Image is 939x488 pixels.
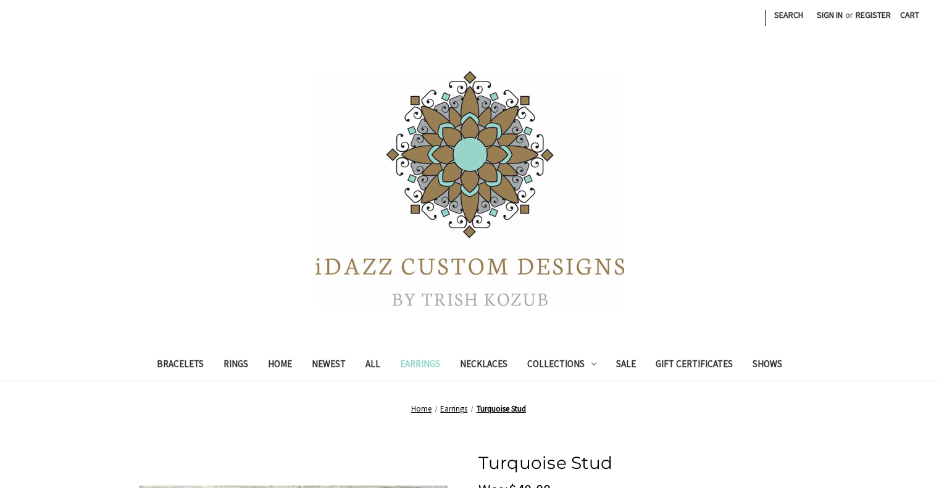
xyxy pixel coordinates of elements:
[743,350,792,381] a: Shows
[478,450,814,476] h1: Turquoise Stud
[356,350,390,381] a: All
[606,350,646,381] a: Sale
[477,403,526,414] a: Turquoise Stud
[315,71,624,306] img: iDazz Custom Designs
[763,5,767,28] li: |
[214,350,258,381] a: Rings
[844,9,854,22] span: or
[411,403,432,414] a: Home
[302,350,356,381] a: Newest
[646,350,743,381] a: Gift Certificates
[900,9,919,20] span: Cart
[440,403,467,414] a: Earrings
[125,403,814,415] nav: Breadcrumb
[258,350,302,381] a: Home
[147,350,214,381] a: Bracelets
[450,350,517,381] a: Necklaces
[390,350,450,381] a: Earrings
[517,350,606,381] a: Collections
